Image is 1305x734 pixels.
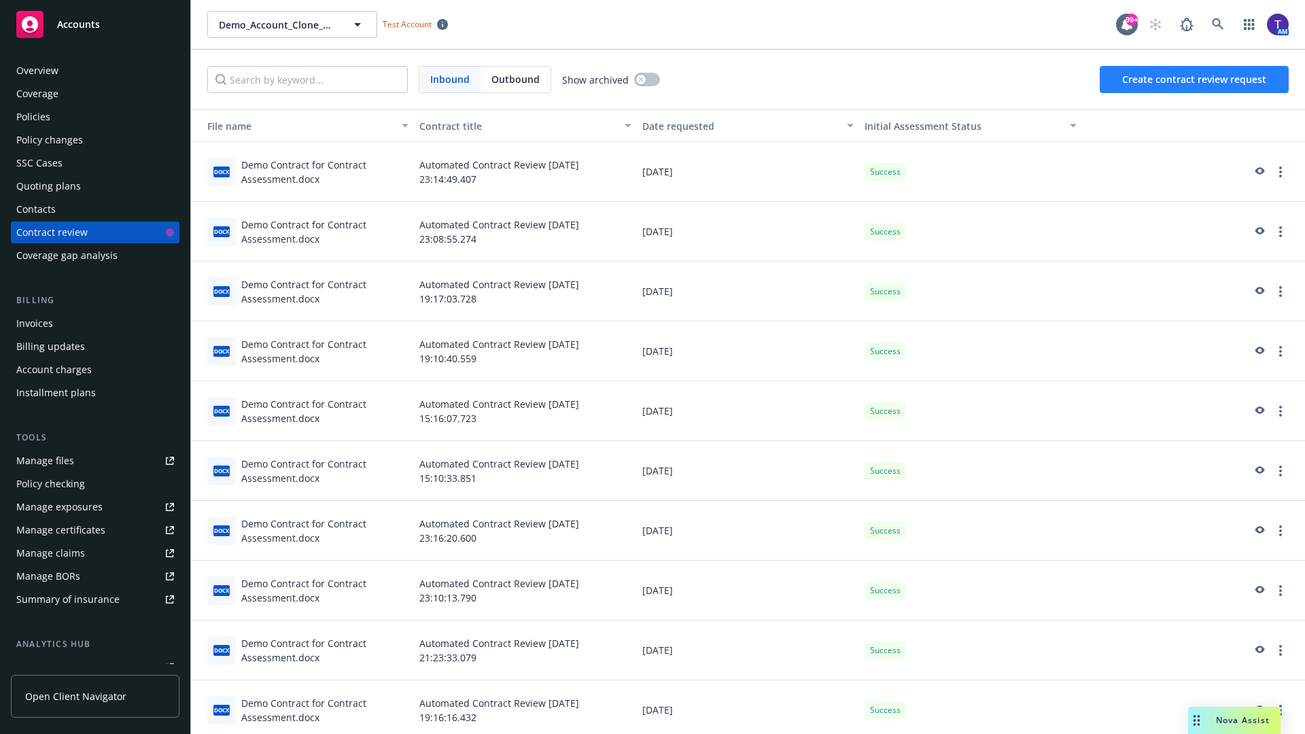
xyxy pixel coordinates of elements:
[16,245,118,266] div: Coverage gap analysis
[419,67,481,92] span: Inbound
[637,262,860,321] div: [DATE]
[16,473,85,495] div: Policy checking
[11,382,179,404] a: Installment plans
[11,294,179,307] div: Billing
[16,313,53,334] div: Invoices
[241,457,408,485] div: Demo Contract for Contract Assessment.docx
[11,473,179,495] a: Policy checking
[419,119,616,133] div: Contract title
[414,142,637,202] div: Automated Contract Review [DATE] 23:14:49.407
[1100,66,1289,93] button: Create contract review request
[16,359,92,381] div: Account charges
[213,705,230,715] span: docx
[637,381,860,441] div: [DATE]
[1251,343,1267,360] a: preview
[11,336,179,357] a: Billing updates
[414,501,637,561] div: Automated Contract Review [DATE] 23:16:20.600
[1251,702,1267,718] a: preview
[16,450,74,472] div: Manage files
[213,346,230,356] span: docx
[1272,403,1289,419] a: more
[241,576,408,605] div: Demo Contract for Contract Assessment.docx
[870,345,901,357] span: Success
[870,704,901,716] span: Success
[637,441,860,501] div: [DATE]
[1236,11,1263,38] a: Switch app
[1204,11,1232,38] a: Search
[11,496,179,518] a: Manage exposures
[637,109,860,142] button: Date requested
[16,496,103,518] div: Manage exposures
[11,542,179,564] a: Manage claims
[11,60,179,82] a: Overview
[637,621,860,680] div: [DATE]
[11,152,179,174] a: SSC Cases
[637,501,860,561] div: [DATE]
[11,359,179,381] a: Account charges
[16,83,58,105] div: Coverage
[637,142,860,202] div: [DATE]
[16,222,88,243] div: Contract review
[414,202,637,262] div: Automated Contract Review [DATE] 23:08:55.274
[1272,164,1289,180] a: more
[1251,642,1267,659] a: preview
[1251,463,1267,479] a: preview
[1188,707,1281,734] button: Nova Assist
[377,17,453,31] span: Test Account
[241,636,408,665] div: Demo Contract for Contract Assessment.docx
[1272,463,1289,479] a: more
[1126,14,1138,26] div: 99+
[870,405,901,417] span: Success
[11,431,179,444] div: Tools
[11,565,179,587] a: Manage BORs
[870,226,901,238] span: Success
[241,397,408,425] div: Demo Contract for Contract Assessment.docx
[870,465,901,477] span: Success
[16,175,81,197] div: Quoting plans
[1216,714,1270,726] span: Nova Assist
[241,217,408,246] div: Demo Contract for Contract Assessment.docx
[1272,283,1289,300] a: more
[1272,523,1289,539] a: more
[16,382,96,404] div: Installment plans
[1267,14,1289,35] img: photo
[16,106,50,128] div: Policies
[11,519,179,541] a: Manage certificates
[16,657,129,678] div: Loss summary generator
[1142,11,1169,38] a: Start snowing
[213,525,230,536] span: docx
[11,175,179,197] a: Quoting plans
[16,336,85,357] div: Billing updates
[414,109,637,142] button: Contract title
[207,11,377,38] button: Demo_Account_Clone_QA_CR_Tests_Demo
[11,637,179,651] div: Analytics hub
[11,657,179,678] a: Loss summary generator
[637,202,860,262] div: [DATE]
[16,589,120,610] div: Summary of insurance
[196,119,394,133] div: Toggle SortBy
[196,119,394,133] div: File name
[16,542,85,564] div: Manage claims
[1251,283,1267,300] a: preview
[16,198,56,220] div: Contacts
[414,441,637,501] div: Automated Contract Review [DATE] 15:10:33.851
[1272,224,1289,240] a: more
[865,120,981,133] span: Initial Assessment Status
[414,561,637,621] div: Automated Contract Review [DATE] 23:10:13.790
[414,381,637,441] div: Automated Contract Review [DATE] 15:16:07.723
[642,119,839,133] div: Date requested
[11,450,179,472] a: Manage files
[11,129,179,151] a: Policy changes
[870,285,901,298] span: Success
[383,18,432,30] span: Test Account
[16,519,105,541] div: Manage certificates
[213,226,230,237] span: docx
[11,83,179,105] a: Coverage
[241,517,408,545] div: Demo Contract for Contract Assessment.docx
[213,645,230,655] span: docx
[16,60,58,82] div: Overview
[1188,707,1205,734] div: Drag to move
[491,72,540,86] span: Outbound
[1251,224,1267,240] a: preview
